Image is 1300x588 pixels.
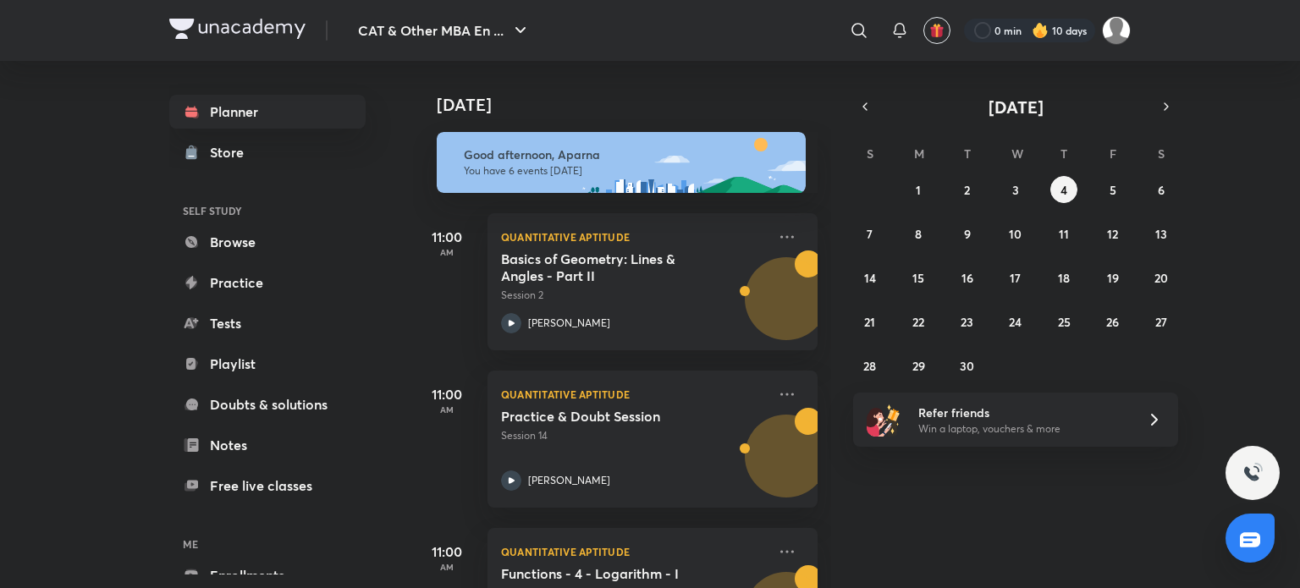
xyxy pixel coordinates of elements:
img: Aparna Dubey [1102,16,1131,45]
abbr: Saturday [1158,146,1165,162]
abbr: Sunday [867,146,873,162]
button: September 14, 2025 [857,264,884,291]
button: September 1, 2025 [905,176,932,203]
button: CAT & Other MBA En ... [348,14,541,47]
button: September 21, 2025 [857,308,884,335]
abbr: September 14, 2025 [864,270,876,286]
abbr: September 25, 2025 [1058,314,1071,330]
p: AM [413,562,481,572]
abbr: Thursday [1060,146,1067,162]
button: September 15, 2025 [905,264,932,291]
img: afternoon [437,132,806,193]
abbr: September 24, 2025 [1009,314,1022,330]
h4: [DATE] [437,95,835,115]
button: September 10, 2025 [1002,220,1029,247]
abbr: September 5, 2025 [1110,182,1116,198]
abbr: Wednesday [1011,146,1023,162]
button: September 29, 2025 [905,352,932,379]
a: Store [169,135,366,169]
abbr: September 29, 2025 [912,358,925,374]
abbr: September 11, 2025 [1059,226,1069,242]
abbr: September 7, 2025 [867,226,873,242]
p: Win a laptop, vouchers & more [918,421,1126,437]
button: September 5, 2025 [1099,176,1126,203]
abbr: September 16, 2025 [961,270,973,286]
button: September 9, 2025 [954,220,981,247]
h6: SELF STUDY [169,196,366,225]
button: avatar [923,17,950,44]
div: Store [210,142,254,162]
img: avatar [929,23,945,38]
abbr: Monday [914,146,924,162]
button: September 19, 2025 [1099,264,1126,291]
abbr: September 2, 2025 [964,182,970,198]
a: Doubts & solutions [169,387,366,421]
button: September 25, 2025 [1050,308,1077,335]
button: September 6, 2025 [1148,176,1175,203]
abbr: Friday [1110,146,1116,162]
span: [DATE] [989,96,1044,118]
button: September 12, 2025 [1099,220,1126,247]
abbr: September 13, 2025 [1155,226,1167,242]
p: Quantitative Aptitude [501,227,767,247]
p: Session 2 [501,288,767,303]
button: September 4, 2025 [1050,176,1077,203]
button: September 3, 2025 [1002,176,1029,203]
h5: 11:00 [413,227,481,247]
p: [PERSON_NAME] [528,473,610,488]
img: Avatar [746,424,827,505]
abbr: September 18, 2025 [1058,270,1070,286]
img: ttu [1242,463,1263,483]
abbr: Tuesday [964,146,971,162]
button: September 27, 2025 [1148,308,1175,335]
abbr: September 4, 2025 [1060,182,1067,198]
a: Free live classes [169,469,366,503]
h6: Good afternoon, Aparna [464,147,790,162]
button: September 24, 2025 [1002,308,1029,335]
button: September 20, 2025 [1148,264,1175,291]
abbr: September 20, 2025 [1154,270,1168,286]
a: Tests [169,306,366,340]
button: September 23, 2025 [954,308,981,335]
p: Session 14 [501,428,767,443]
a: Browse [169,225,366,259]
button: September 11, 2025 [1050,220,1077,247]
button: September 17, 2025 [1002,264,1029,291]
p: Quantitative Aptitude [501,384,767,404]
h5: Practice & Doubt Session [501,408,712,425]
button: September 22, 2025 [905,308,932,335]
abbr: September 30, 2025 [960,358,974,374]
abbr: September 27, 2025 [1155,314,1167,330]
p: You have 6 events [DATE] [464,164,790,178]
abbr: September 10, 2025 [1009,226,1022,242]
h5: Functions - 4 - Logarithm - I [501,565,712,582]
button: September 13, 2025 [1148,220,1175,247]
abbr: September 21, 2025 [864,314,875,330]
h6: Refer friends [918,404,1126,421]
abbr: September 1, 2025 [916,182,921,198]
h5: Basics of Geometry: Lines & Angles - Part II [501,250,712,284]
a: Playlist [169,347,366,381]
p: [PERSON_NAME] [528,316,610,331]
abbr: September 15, 2025 [912,270,924,286]
button: September 18, 2025 [1050,264,1077,291]
button: September 30, 2025 [954,352,981,379]
button: September 28, 2025 [857,352,884,379]
abbr: September 9, 2025 [964,226,971,242]
abbr: September 28, 2025 [863,358,876,374]
abbr: September 19, 2025 [1107,270,1119,286]
abbr: September 22, 2025 [912,314,924,330]
abbr: September 17, 2025 [1010,270,1021,286]
button: September 8, 2025 [905,220,932,247]
abbr: September 3, 2025 [1012,182,1019,198]
abbr: September 6, 2025 [1158,182,1165,198]
img: Avatar [746,267,827,348]
img: referral [867,403,901,437]
a: Notes [169,428,366,462]
button: September 7, 2025 [857,220,884,247]
a: Company Logo [169,19,306,43]
button: [DATE] [877,95,1154,118]
button: September 2, 2025 [954,176,981,203]
p: AM [413,404,481,415]
a: Planner [169,95,366,129]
